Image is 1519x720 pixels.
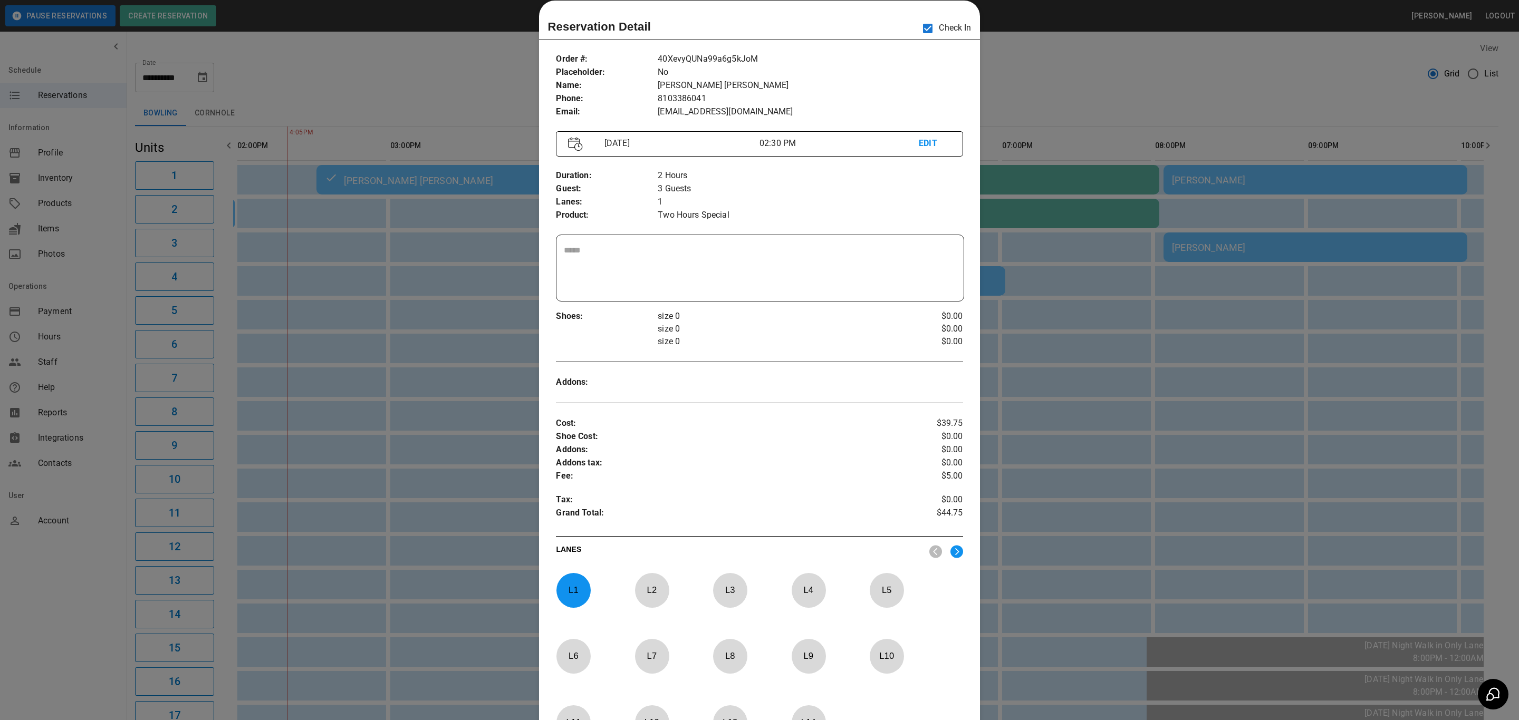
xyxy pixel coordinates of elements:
[759,137,919,150] p: 02:30 PM
[556,182,658,196] p: Guest :
[556,644,591,668] p: L 6
[895,323,963,335] p: $0.00
[658,335,895,348] p: size 0
[556,507,895,522] p: Grand Total :
[556,79,658,92] p: Name :
[713,578,747,602] p: L 3
[658,209,963,222] p: Two Hours Special
[658,323,895,335] p: size 0
[895,493,963,507] p: $0.00
[556,578,591,602] p: L 1
[568,137,583,151] img: Vector
[556,209,658,222] p: Product :
[917,17,971,40] p: Check In
[658,196,963,209] p: 1
[791,644,826,668] p: L 9
[895,310,963,323] p: $0.00
[556,105,658,119] p: Email :
[556,53,658,66] p: Order # :
[634,578,669,602] p: L 2
[658,310,895,323] p: size 0
[556,66,658,79] p: Placeholder :
[791,578,826,602] p: L 4
[556,376,658,389] p: Addons :
[895,443,963,456] p: $0.00
[895,430,963,443] p: $0.00
[658,92,963,105] p: 8103386041
[556,443,895,456] p: Addons :
[895,335,963,348] p: $0.00
[556,456,895,470] p: Addons tax :
[556,417,895,430] p: Cost :
[556,169,658,182] p: Duration :
[600,137,759,150] p: [DATE]
[869,578,904,602] p: L 5
[556,493,895,507] p: Tax :
[869,644,904,668] p: L 10
[895,456,963,470] p: $0.00
[919,137,950,150] p: EDIT
[556,310,658,323] p: Shoes :
[556,92,658,105] p: Phone :
[658,105,963,119] p: [EMAIL_ADDRESS][DOMAIN_NAME]
[929,545,942,558] img: nav_left.svg
[950,545,963,558] img: right.svg
[658,169,963,182] p: 2 Hours
[658,182,963,196] p: 3 Guests
[556,544,920,559] p: LANES
[556,470,895,483] p: Fee :
[547,18,651,35] p: Reservation Detail
[713,644,747,668] p: L 8
[658,66,963,79] p: No
[556,196,658,209] p: Lanes :
[895,507,963,522] p: $44.75
[658,53,963,66] p: 40XevyQUNa99a6g5kJoM
[895,417,963,430] p: $39.75
[556,430,895,443] p: Shoe Cost :
[634,644,669,668] p: L 7
[658,79,963,92] p: [PERSON_NAME] [PERSON_NAME]
[895,470,963,483] p: $5.00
